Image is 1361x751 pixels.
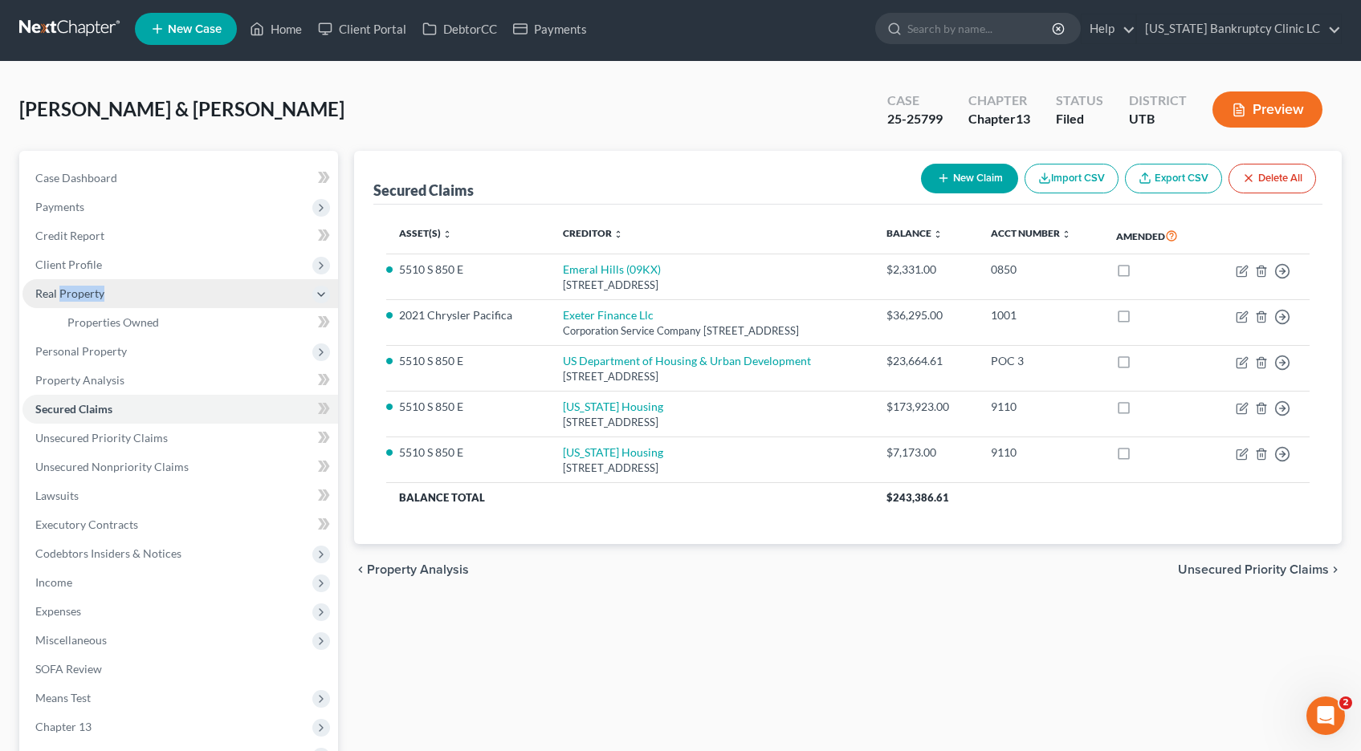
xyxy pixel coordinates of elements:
li: 5510 S 850 E [399,445,538,461]
button: Delete All [1229,164,1316,193]
span: Lawsuits [35,489,79,502]
a: Emeral Hills (09KX) [563,262,661,276]
div: Chapter [968,110,1030,128]
button: Unsecured Priority Claims chevron_right [1178,563,1342,576]
a: Unsecured Priority Claims [22,424,338,453]
a: US Department of Housing & Urban Development [563,354,811,367]
a: Creditor unfold_more [563,227,623,239]
div: [STREET_ADDRESS] [563,415,861,430]
a: Home [242,14,310,43]
span: Real Property [35,286,104,300]
i: unfold_more [933,229,943,239]
span: Unsecured Priority Claims [35,431,168,445]
i: unfold_more [613,229,623,239]
span: Executory Contracts [35,518,138,531]
div: 9110 [991,399,1090,415]
div: $7,173.00 [886,445,965,461]
div: $36,295.00 [886,307,965,323]
span: $243,386.61 [886,491,949,504]
a: Balance unfold_more [886,227,943,239]
div: Filed [1056,110,1103,128]
span: Client Profile [35,258,102,271]
iframe: Intercom live chat [1306,696,1345,735]
span: Income [35,575,72,589]
a: [US_STATE] Bankruptcy Clinic LC [1137,14,1341,43]
a: Acct Number unfold_more [991,227,1071,239]
i: chevron_right [1329,563,1342,576]
div: POC 3 [991,353,1090,369]
a: Exeter Finance Llc [563,308,654,322]
div: 1001 [991,307,1090,323]
div: [STREET_ADDRESS] [563,369,861,384]
div: Chapter [968,91,1030,110]
span: Codebtors Insiders & Notices [35,546,181,560]
a: Executory Contracts [22,510,338,539]
div: Corporation Service Company [STREET_ADDRESS] [563,323,861,339]
div: Status [1056,91,1103,110]
button: chevron_left Property Analysis [354,563,469,576]
span: Expenses [35,604,81,618]
div: $23,664.61 [886,353,965,369]
a: Asset(s) unfold_more [399,227,452,239]
span: New Case [168,23,222,35]
input: Search by name... [907,14,1054,43]
li: 5510 S 850 E [399,262,538,278]
span: Miscellaneous [35,633,107,647]
a: Export CSV [1125,164,1222,193]
div: District [1129,91,1187,110]
a: Case Dashboard [22,164,338,193]
i: unfold_more [1061,229,1071,239]
a: SOFA Review [22,655,338,684]
span: Properties Owned [67,315,159,329]
a: Lawsuits [22,481,338,510]
div: 9110 [991,445,1090,461]
div: UTB [1129,110,1187,128]
th: Balance Total [386,483,874,512]
div: [STREET_ADDRESS] [563,461,861,476]
i: chevron_left [354,563,367,576]
i: unfold_more [442,229,452,239]
a: Properties Owned [55,308,338,337]
span: 13 [1016,111,1030,126]
span: Property Analysis [35,373,124,387]
div: Secured Claims [373,181,474,200]
a: [US_STATE] Housing [563,445,663,459]
span: Case Dashboard [35,171,117,185]
span: Secured Claims [35,402,112,416]
div: $173,923.00 [886,399,965,415]
a: Secured Claims [22,395,338,424]
button: Preview [1212,91,1322,128]
a: Property Analysis [22,366,338,395]
button: New Claim [921,164,1018,193]
span: SOFA Review [35,662,102,676]
a: Credit Report [22,221,338,250]
th: Amended [1103,217,1207,254]
span: Personal Property [35,344,127,358]
a: [US_STATE] Housing [563,400,663,413]
li: 5510 S 850 E [399,399,538,415]
span: Unsecured Nonpriority Claims [35,460,189,473]
span: Chapter 13 [35,720,92,733]
div: Case [887,91,943,110]
span: Property Analysis [367,563,469,576]
span: Payments [35,200,84,213]
span: Means Test [35,691,91,704]
div: 25-25799 [887,110,943,128]
a: Client Portal [310,14,414,43]
a: Unsecured Nonpriority Claims [22,453,338,481]
div: 0850 [991,262,1090,278]
div: $2,331.00 [886,262,965,278]
span: Unsecured Priority Claims [1178,563,1329,576]
li: 2021 Chrysler Pacifica [399,307,538,323]
a: Help [1082,14,1135,43]
a: DebtorCC [414,14,505,43]
span: Credit Report [35,229,104,242]
li: 5510 S 850 E [399,353,538,369]
div: [STREET_ADDRESS] [563,278,861,293]
button: Import CSV [1025,164,1119,193]
a: Payments [505,14,595,43]
span: 2 [1339,696,1352,709]
span: [PERSON_NAME] & [PERSON_NAME] [19,97,344,120]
